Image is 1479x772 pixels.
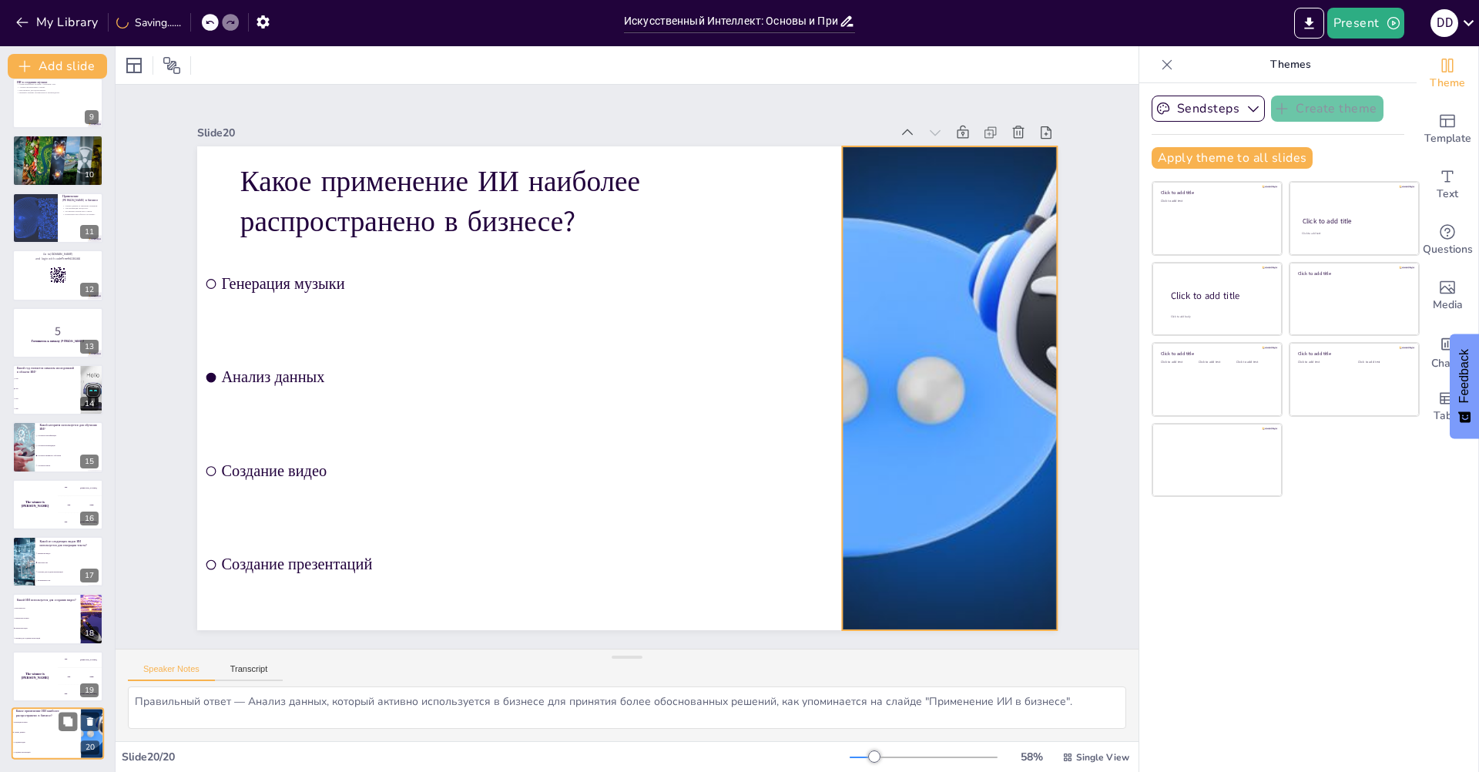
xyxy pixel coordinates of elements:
div: Layout [122,53,146,78]
textarea: Правильный ответ — Анализ данных, который активно используется в бизнесе для принятия более обосн... [128,686,1126,729]
div: 58 % [1013,750,1050,764]
span: 1940 [15,378,79,380]
span: Single View [1076,751,1129,764]
span: Музыкальные ИИ [38,580,102,582]
div: Add images, graphics, shapes or video [1417,268,1478,324]
span: Генераторы видео [38,552,102,554]
button: Export to PowerPoint [1294,8,1324,39]
button: d d [1430,8,1458,39]
p: Улучшение клиентского опыта. [62,210,99,213]
div: 19 [12,651,103,702]
div: Click to add body [1171,315,1268,319]
div: Click to add text [1199,361,1233,364]
div: 11 [80,225,99,239]
p: Themes [1179,46,1401,83]
div: 18 [80,626,99,640]
div: Add charts and graphs [1417,324,1478,379]
div: 100 [58,651,103,668]
div: Click to add title [1161,351,1271,357]
p: Go to [17,253,99,257]
span: Текстовые ИИ [15,607,79,609]
div: 20 [12,707,104,760]
strong: Готовьтесь к началу [PERSON_NAME]! [32,339,84,343]
span: Создание видео [221,462,835,480]
div: 10 [12,135,103,186]
div: Slide 20 / 20 [122,750,850,764]
div: Change the overall theme [1417,46,1478,102]
div: 14 [80,397,99,411]
span: Questions [1423,241,1473,258]
span: Media [1433,297,1463,314]
div: 18 [12,593,103,644]
span: Генерация музыки [14,721,80,723]
div: Saving...... [116,15,181,30]
p: ИИ в создании музыки [17,80,99,85]
div: 9 [12,78,103,129]
div: 17 [12,536,103,587]
span: Генерация музыки [221,275,835,293]
p: Применение [PERSON_NAME] в бизнесе [62,194,99,203]
div: 13 [12,307,103,358]
div: Click to add text [1236,361,1271,364]
div: Get real-time input from your audience [1417,213,1478,268]
div: Click to add text [1358,361,1407,364]
p: Анализ музыкальных стилей. [17,86,99,89]
button: Sendsteps [1152,96,1265,122]
h4: The winner is [PERSON_NAME] [12,673,58,680]
p: Какой из следующих видов ИИ используется для генерации текста? [39,539,99,548]
p: Какое применение ИИ наиболее распространено в бизнесе? [240,161,800,241]
span: Системы для создания презентаций [15,637,79,639]
div: 13 [80,340,99,354]
span: Текстовые ИИ [38,562,102,563]
div: 9 [85,110,99,124]
p: Важный элемент музыкального производства. [17,92,99,95]
div: 12 [80,283,99,297]
div: 11 [12,193,103,243]
div: Jaap [89,504,93,506]
div: 300 [58,685,103,702]
span: Системы для создания презентаций [38,571,102,572]
span: Theme [1430,75,1465,92]
span: Алгоритм Машинного Обучения [38,455,102,457]
button: Add slide [8,54,107,79]
div: 200 [58,496,103,513]
button: My Library [12,10,105,35]
div: 10 [80,168,99,182]
span: Анализ данных [14,732,80,734]
div: 17 [80,569,99,582]
div: 19 [80,683,99,697]
span: Алгоритм Рекомендаций [38,445,102,447]
div: Click to add title [1303,216,1405,226]
p: Композирование музыки с помощью ИИ. [17,83,99,86]
div: 16 [12,479,103,530]
div: Click to add text [1302,232,1404,236]
div: Click to add text [1161,361,1196,364]
div: 100 [58,479,103,496]
button: Transcript [215,664,283,681]
p: 5 [17,322,99,339]
p: Какой год считается началом исследований в области ИИ? [17,366,76,374]
div: Click to add text [1161,200,1271,203]
div: Add a table [1417,379,1478,435]
span: Анализ данных [221,368,835,386]
p: Какое применение ИИ наиболее распространено в бизнесе? [16,710,76,718]
div: 12 [12,250,103,300]
div: 14 [12,364,103,415]
div: 300 [58,513,103,530]
span: Генераторы видео [15,627,79,629]
div: Click to add title [1161,190,1271,196]
span: Text [1437,186,1458,203]
p: Конкурентоспособность на рынке. [62,213,99,216]
span: Charts [1431,355,1464,372]
div: Click to add title [1298,351,1408,357]
span: Алгоритм Поиска [38,465,102,466]
p: Анализ данных и принятие решений. [62,204,99,207]
div: 15 [12,421,103,472]
span: Генераторы музыки [15,617,79,619]
span: Template [1424,130,1471,147]
span: Создание презентаций [14,752,80,754]
span: Position [163,56,181,75]
p: Инструмент для вдохновения. [17,89,99,92]
div: Jaap [89,676,93,678]
div: Slide 20 [197,126,890,140]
